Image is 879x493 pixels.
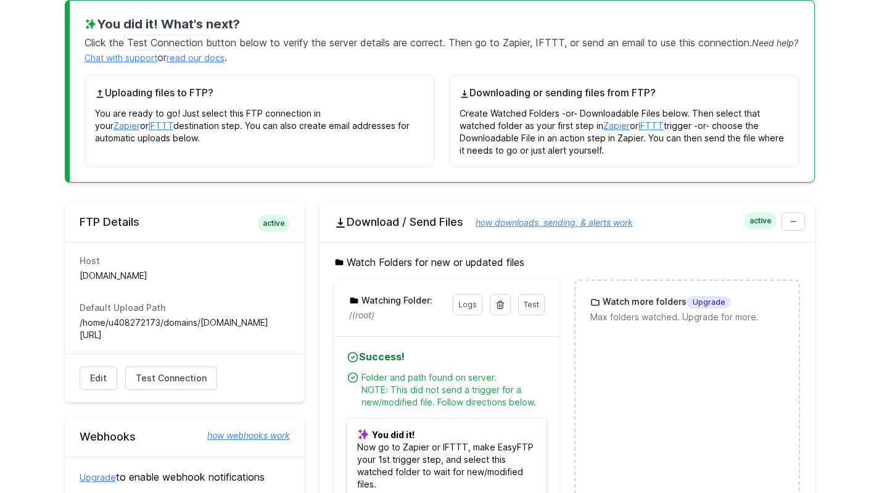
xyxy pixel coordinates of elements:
a: how webhooks work [195,429,290,442]
i: (root) [352,310,374,320]
h4: Uploading files to FTP? [95,85,424,100]
b: You did it! [372,429,415,440]
iframe: Drift Widget Chat Window [625,67,872,439]
a: Logs [453,294,482,315]
h3: Watching Folder: [359,294,432,307]
a: read our docs [167,52,225,63]
span: Test [524,300,539,309]
div: Folder and path found on server. NOTE: This did not send a trigger for a new/modified file. Follo... [361,371,547,408]
a: Edit [80,367,117,390]
a: Zapier [113,120,140,131]
p: You are ready to go! Just select this FTP connection in your or destination step. You can also cr... [95,100,424,144]
p: / [349,309,445,321]
a: Chat with support [85,52,157,63]
h4: Success! [347,349,547,364]
h2: Download / Send Files [334,215,800,230]
h3: Watch more folders [600,296,731,309]
h5: Watch Folders for new or updated files [334,255,800,270]
span: Test Connection [124,35,206,51]
span: Need help? [752,38,798,48]
dt: Host [80,255,290,267]
a: Zapier [603,120,630,131]
a: how downloads, sending, & alerts work [463,217,633,228]
a: IFTTT [149,120,173,131]
iframe: Drift Widget Chat Controller [817,431,864,478]
dd: /home/u408272173/domains/[DOMAIN_NAME][URL] [80,317,290,341]
dd: [DOMAIN_NAME] [80,270,290,282]
p: Max folders watched. Upgrade for more. [590,311,783,323]
a: Upgrade [80,472,116,483]
h2: FTP Details [80,215,290,230]
p: Create Watched Folders -or- Downloadable Files below. Then select that watched folder as your fir... [460,100,789,157]
a: Test Connection [125,367,217,390]
span: active [258,215,290,232]
h2: Webhooks [80,429,290,444]
span: Test Connection [136,372,207,384]
h4: Downloading or sending files from FTP? [460,85,789,100]
p: Click the button below to verify the server details are correct. Then go to Zapier, IFTTT, or sen... [85,33,799,65]
dt: Default Upload Path [80,302,290,314]
h3: You did it! What's next? [85,15,799,33]
a: Test [518,294,545,315]
a: Watch more foldersUpgrade Max folders watched. Upgrade for more. [576,281,798,338]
